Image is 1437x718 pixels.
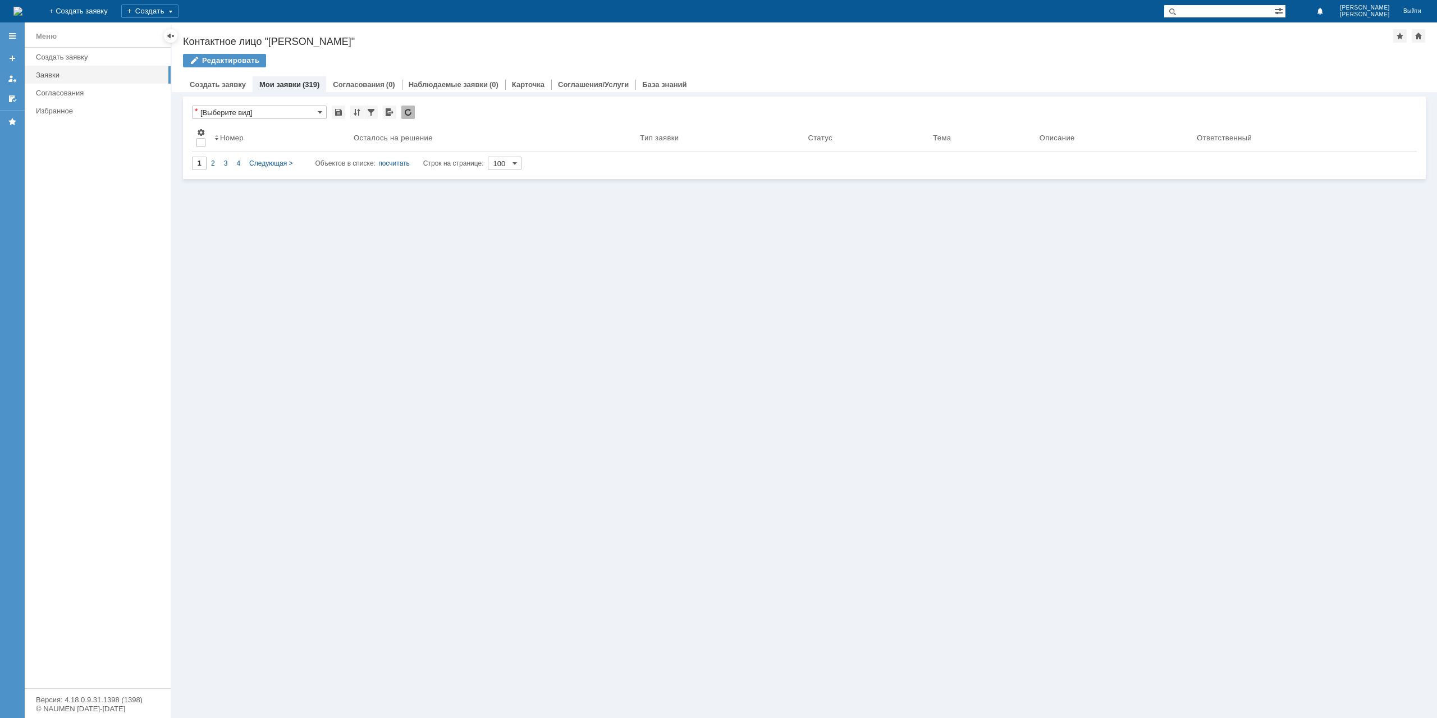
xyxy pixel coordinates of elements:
div: Настройки списка отличаются от сохраненных в виде [195,107,198,115]
span: Объектов в списке: [315,159,376,167]
img: logo [13,7,22,16]
div: Избранное [36,107,152,115]
div: Тип заявки [640,134,679,142]
div: Описание [1040,134,1075,142]
div: Сделать домашней страницей [1412,29,1425,43]
a: Согласования [333,80,385,89]
a: Наблюдаемые заявки [409,80,488,89]
div: Ответственный [1197,134,1252,142]
div: Согласования [36,89,164,97]
span: 2 [211,159,215,167]
div: Фильтрация... [364,106,378,119]
span: 3 [224,159,228,167]
div: Тема [933,134,951,142]
div: (319) [303,80,319,89]
div: Контактное лицо "[PERSON_NAME]" [183,36,1393,47]
div: Сохранить вид [332,106,345,119]
th: Ответственный [1192,124,1408,152]
a: Соглашения/Услуги [558,80,629,89]
span: Настройки [196,128,205,137]
div: (0) [489,80,498,89]
div: Заявки [36,71,164,79]
div: Номер [220,134,244,142]
a: Создать заявку [190,80,246,89]
a: Согласования [31,84,168,102]
div: (0) [386,80,395,89]
span: Расширенный поиск [1274,5,1285,16]
a: Карточка [512,80,544,89]
a: Создать заявку [31,48,168,66]
div: Меню [36,30,57,43]
div: Обновлять список [401,106,415,119]
a: Мои заявки [259,80,301,89]
a: База знаний [642,80,687,89]
div: Скрыть меню [164,29,177,43]
th: Номер [210,124,349,152]
a: Мои заявки [3,70,21,88]
a: Создать заявку [3,49,21,67]
a: Мои согласования [3,90,21,108]
div: Статус [808,134,832,142]
div: Создать заявку [36,53,164,61]
div: Осталось на решение [354,134,433,142]
span: Следующая > [249,159,292,167]
span: 4 [236,159,240,167]
th: Статус [803,124,928,152]
span: [PERSON_NAME] [1340,11,1390,18]
th: Тема [928,124,1035,152]
div: © NAUMEN [DATE]-[DATE] [36,705,159,712]
a: Заявки [31,66,168,84]
div: Создать [121,4,179,18]
th: Тип заявки [635,124,803,152]
div: Версия: 4.18.0.9.31.1398 (1398) [36,696,159,703]
a: Перейти на домашнюю страницу [13,7,22,16]
div: Добавить в избранное [1393,29,1407,43]
div: посчитать [378,157,410,170]
div: Сортировка... [350,106,364,119]
i: Строк на странице: [315,157,484,170]
div: Экспорт списка [383,106,396,119]
th: Осталось на решение [349,124,635,152]
span: [PERSON_NAME] [1340,4,1390,11]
